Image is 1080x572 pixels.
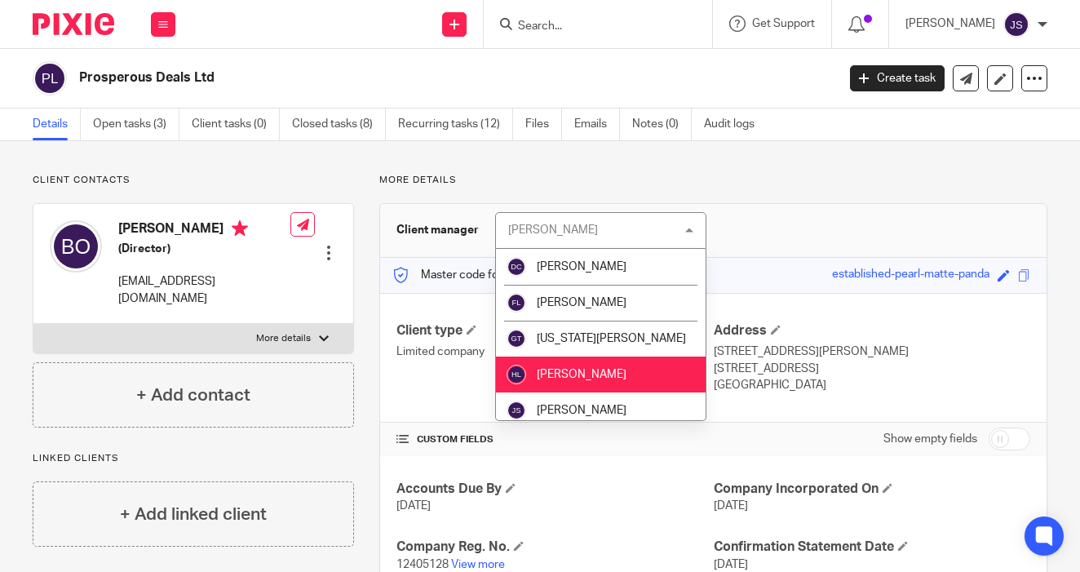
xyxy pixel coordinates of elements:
img: Pixie [33,13,114,35]
a: View more [451,559,505,570]
a: Audit logs [704,109,767,140]
h5: (Director) [118,241,290,257]
span: [US_STATE][PERSON_NAME] [537,333,686,344]
h4: Confirmation Statement Date [714,539,1030,556]
h4: Company Reg. No. [396,539,713,556]
h4: Accounts Due By [396,481,713,498]
h4: + Add linked client [120,502,267,527]
img: svg%3E [507,365,526,384]
img: svg%3E [50,220,102,273]
p: [PERSON_NAME] [905,16,995,32]
div: [PERSON_NAME] [508,224,598,236]
p: [STREET_ADDRESS] [714,361,1030,377]
div: established-pearl-matte-panda [832,266,989,285]
span: Get Support [752,18,815,29]
a: Emails [574,109,620,140]
p: [EMAIL_ADDRESS][DOMAIN_NAME] [118,273,290,307]
img: svg%3E [1003,11,1029,38]
a: Details [33,109,81,140]
p: [GEOGRAPHIC_DATA] [714,377,1030,393]
a: Recurring tasks (12) [398,109,513,140]
p: Limited company [396,344,713,360]
span: [DATE] [714,559,748,570]
a: Open tasks (3) [93,109,179,140]
a: Closed tasks (8) [292,109,386,140]
h4: + Add contact [136,383,250,408]
i: Primary [232,220,248,237]
h4: Address [714,322,1030,339]
h2: Prosperous Deals Ltd [79,69,676,86]
img: svg%3E [507,293,526,313]
span: [PERSON_NAME] [537,297,626,308]
h4: Client type [396,322,713,339]
span: [DATE] [396,500,431,512]
span: 12405128 [396,559,449,570]
h4: Company Incorporated On [714,481,1030,498]
a: Client tasks (0) [192,109,280,140]
label: Show empty fields [883,431,977,447]
h4: [PERSON_NAME] [118,220,290,241]
span: [DATE] [714,500,748,512]
a: Create task [850,65,945,91]
p: More details [379,174,1047,187]
img: svg%3E [507,257,526,277]
h3: Client manager [396,222,479,238]
p: [STREET_ADDRESS][PERSON_NAME] [714,344,1030,360]
p: Linked clients [33,452,354,465]
input: Search [516,20,663,34]
span: [PERSON_NAME] [537,369,626,380]
span: [PERSON_NAME] [537,405,626,416]
p: More details [256,332,311,345]
img: svg%3E [507,329,526,348]
a: Files [525,109,562,140]
p: Master code for secure communications and files [392,267,674,283]
a: Notes (0) [632,109,692,140]
img: svg%3E [507,401,526,420]
h4: CUSTOM FIELDS [396,433,713,446]
p: Client contacts [33,174,354,187]
img: svg%3E [33,61,67,95]
span: [PERSON_NAME] [537,261,626,273]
